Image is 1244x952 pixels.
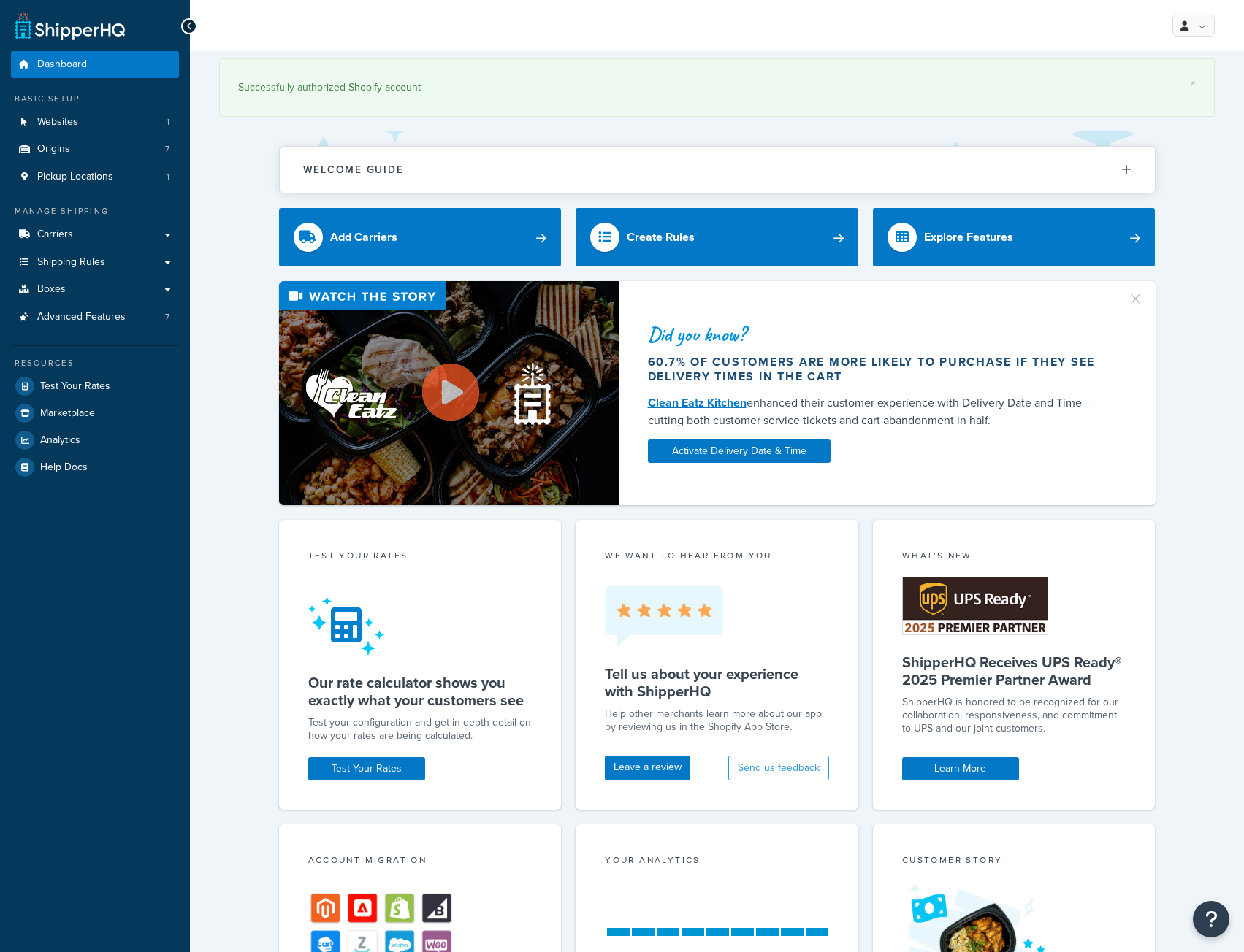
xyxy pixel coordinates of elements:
span: 7 [165,311,169,323]
span: Test Your Rates [40,380,110,393]
li: Pickup Locations [11,164,179,191]
img: Video thumbnail [279,281,619,505]
li: Origins [11,136,179,163]
div: Manage Shipping [11,205,179,218]
a: Marketplace [11,400,179,426]
button: Welcome Guide [280,147,1155,193]
a: Create Rules [576,208,858,266]
span: Pickup Locations [37,171,113,183]
h2: Welcome Guide [303,164,404,175]
span: Analytics [40,434,80,447]
div: Resources [11,357,179,369]
button: Open Resource Center [1193,901,1229,937]
div: Successfully authorized Shopify account [238,77,1196,98]
p: Help other merchants learn more about our app by reviewing us in the Shopify App Store. [605,707,829,734]
span: Help Docs [40,461,88,474]
div: Add Carriers [330,227,397,247]
a: Test Your Rates [11,373,179,399]
a: Activate Delivery Date & Time [648,439,831,463]
div: Create Rules [627,227,695,247]
span: Origins [37,143,70,156]
div: Basic Setup [11,93,179,105]
a: Test Your Rates [308,757,425,780]
div: 60.7% of customers are more likely to purchase if they see delivery times in the cart [648,355,1110,384]
span: Websites [37,116,78,128]
div: Test your configuration and get in-depth detail on how your rates are being calculated. [308,716,533,742]
a: Leave a review [605,756,690,780]
li: Advanced Features [11,304,179,331]
span: Marketplace [40,407,95,420]
div: enhanced their customer experience with Delivery Date and Time — cutting both customer service ti... [648,394,1110,429]
a: × [1190,77,1196,89]
a: Analytics [11,427,179,453]
span: Boxes [37,283,66,296]
div: Test your rates [308,549,533,566]
span: 7 [165,143,169,156]
div: Did you know? [648,324,1110,345]
a: Dashboard [11,51,179,78]
li: Websites [11,109,179,136]
a: Shipping Rules [11,249,179,276]
span: 1 [167,171,169,183]
a: Help Docs [11,454,179,480]
a: Origins7 [11,136,179,163]
a: Boxes [11,276,179,303]
p: ShipperHQ is honored to be recognized for our collaboration, responsiveness, and commitment to UP... [902,696,1126,735]
h5: Our rate calculator shows you exactly what your customers see [308,674,533,709]
div: Your Analytics [605,853,829,870]
a: Carriers [11,221,179,248]
div: Account Migration [308,853,533,870]
a: Explore Features [873,208,1156,266]
span: 1 [167,116,169,128]
button: Send us feedback [728,756,829,780]
a: Pickup Locations1 [11,164,179,191]
p: we want to hear from you [605,549,829,562]
a: Learn More [902,757,1019,780]
span: Advanced Features [37,311,126,323]
div: What's New [902,549,1126,566]
a: Clean Eatz Kitchen [648,394,747,411]
span: Dashboard [37,58,87,71]
span: Shipping Rules [37,256,105,269]
h5: ShipperHQ Receives UPS Ready® 2025 Premier Partner Award [902,653,1126,688]
span: Carriers [37,229,73,241]
div: Customer Story [902,853,1126,870]
a: Add Carriers [279,208,562,266]
a: Advanced Features7 [11,304,179,331]
h5: Tell us about your experience with ShipperHQ [605,665,829,700]
div: Explore Features [924,227,1013,247]
a: Websites1 [11,109,179,136]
